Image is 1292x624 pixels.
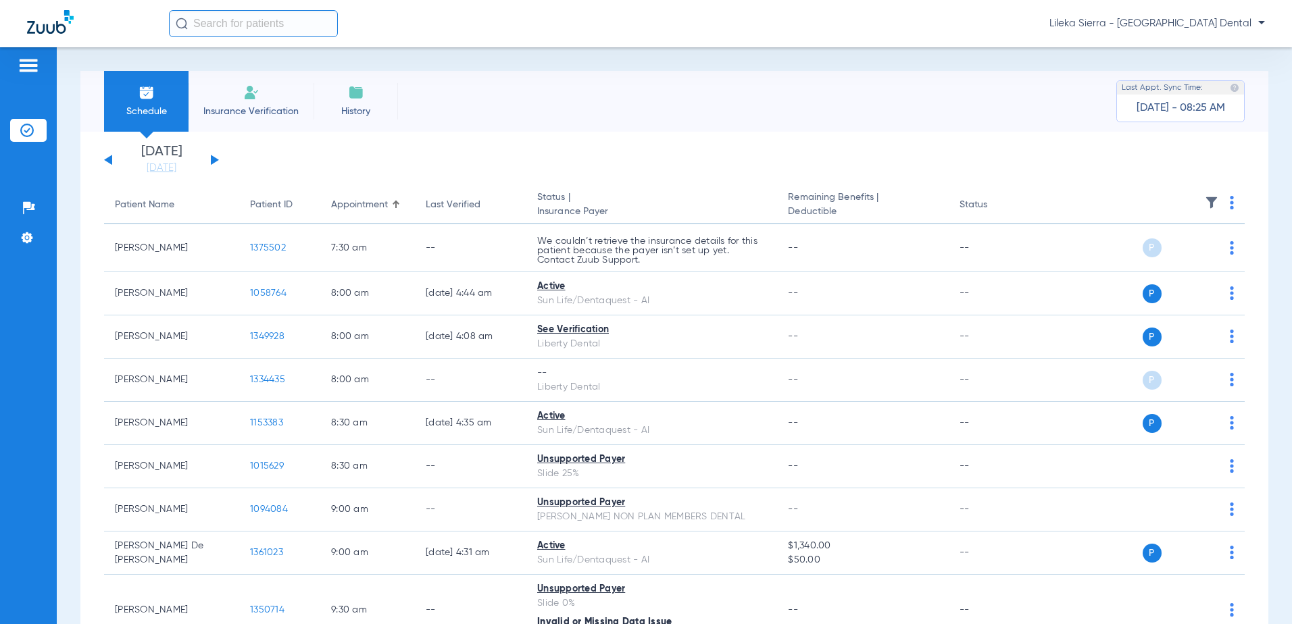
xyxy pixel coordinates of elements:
td: -- [949,531,1040,575]
img: group-dot-blue.svg [1230,196,1234,209]
td: -- [415,224,526,272]
img: group-dot-blue.svg [1230,373,1234,386]
img: group-dot-blue.svg [1230,603,1234,617]
input: Search for patients [169,10,338,37]
span: -- [788,605,798,615]
td: 8:30 AM [320,402,415,445]
div: Patient ID [250,198,309,212]
div: Appointment [331,198,404,212]
img: Schedule [139,84,155,101]
td: -- [949,272,1040,315]
td: [PERSON_NAME] [104,272,239,315]
img: group-dot-blue.svg [1230,330,1234,343]
div: Last Verified [426,198,516,212]
td: -- [949,488,1040,531]
div: Sun Life/Dentaquest - AI [537,423,766,438]
div: Unsupported Payer [537,452,766,467]
img: Manual Insurance Verification [243,84,259,101]
span: P [1143,544,1162,563]
div: Active [537,280,766,294]
div: Unsupported Payer [537,582,766,596]
span: P [1143,284,1162,303]
span: 1361023 [250,548,283,557]
span: Schedule [114,105,178,118]
span: Deductible [788,205,937,219]
span: P [1143,328,1162,346]
td: -- [415,488,526,531]
span: [DATE] - 08:25 AM [1137,101,1225,115]
span: 1375502 [250,243,286,253]
div: Liberty Dental [537,337,766,351]
div: Patient Name [115,198,228,212]
div: Active [537,539,766,553]
td: -- [415,359,526,402]
td: [DATE] 4:08 AM [415,315,526,359]
img: group-dot-blue.svg [1230,459,1234,473]
span: Insurance Payer [537,205,766,219]
span: 1349928 [250,332,284,341]
span: Insurance Verification [199,105,303,118]
span: -- [788,375,798,384]
div: Sun Life/Dentaquest - AI [537,553,766,567]
th: Status | [526,186,777,224]
td: [PERSON_NAME] [104,402,239,445]
div: Sun Life/Dentaquest - AI [537,294,766,308]
span: -- [788,461,798,471]
div: Patient ID [250,198,293,212]
td: 8:00 AM [320,359,415,402]
th: Remaining Benefits | [777,186,948,224]
span: $50.00 [788,553,937,567]
td: -- [949,224,1040,272]
td: [DATE] 4:44 AM [415,272,526,315]
img: last sync help info [1230,83,1239,93]
div: -- [537,366,766,380]
td: 8:30 AM [320,445,415,488]
img: filter.svg [1205,196,1218,209]
td: [PERSON_NAME] [104,315,239,359]
img: group-dot-blue.svg [1230,286,1234,300]
div: Last Verified [426,198,480,212]
span: 1153383 [250,418,283,427]
td: [PERSON_NAME] [104,445,239,488]
img: Zuub Logo [27,10,74,34]
img: History [348,84,364,101]
td: [PERSON_NAME] [104,488,239,531]
td: 7:30 AM [320,224,415,272]
span: 1350714 [250,605,284,615]
td: [PERSON_NAME] De [PERSON_NAME] [104,531,239,575]
span: History [324,105,388,118]
img: group-dot-blue.svg [1230,416,1234,430]
span: Last Appt. Sync Time: [1122,81,1203,95]
td: -- [949,359,1040,402]
span: P [1143,238,1162,257]
div: Patient Name [115,198,174,212]
div: [PERSON_NAME] NON PLAN MEMBERS DENTAL [537,510,766,524]
span: 1058764 [250,288,287,298]
div: Liberty Dental [537,380,766,394]
span: -- [788,418,798,427]
td: 8:00 AM [320,315,415,359]
p: We couldn’t retrieve the insurance details for this patient because the payer isn’t set up yet. C... [537,236,766,265]
span: P [1143,371,1162,390]
td: -- [949,445,1040,488]
span: 1334435 [250,375,285,384]
td: [PERSON_NAME] [104,224,239,272]
img: group-dot-blue.svg [1230,241,1234,255]
span: $1,340.00 [788,539,937,553]
td: [PERSON_NAME] [104,359,239,402]
td: [DATE] 4:31 AM [415,531,526,575]
div: Active [537,409,766,423]
td: -- [949,402,1040,445]
img: group-dot-blue.svg [1230,502,1234,516]
span: -- [788,288,798,298]
td: -- [415,445,526,488]
td: 9:00 AM [320,488,415,531]
span: -- [788,243,798,253]
li: [DATE] [121,145,202,175]
div: See Verification [537,323,766,337]
span: Lileka Sierra - [GEOGRAPHIC_DATA] Dental [1049,17,1265,30]
div: Slide 0% [537,596,766,610]
img: hamburger-icon [18,57,39,74]
th: Status [949,186,1040,224]
span: -- [788,332,798,341]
